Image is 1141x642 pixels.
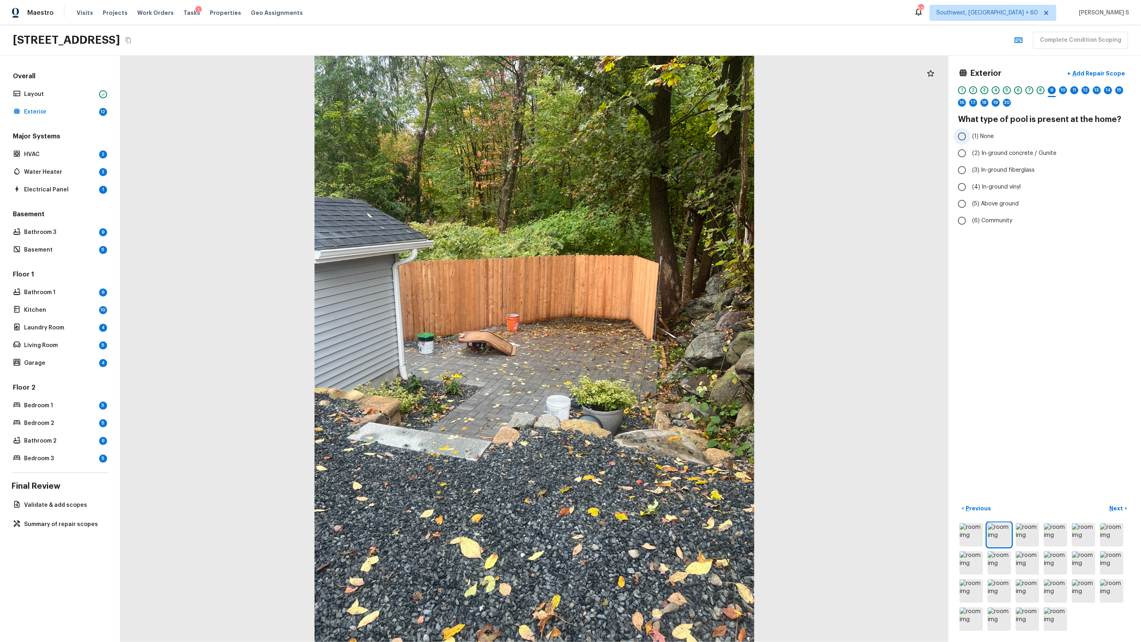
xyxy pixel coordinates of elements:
[24,419,96,427] p: Bedroom 2
[1048,86,1056,94] div: 9
[960,551,983,575] img: room img
[972,132,994,140] span: (1) None
[1003,86,1011,94] div: 5
[24,150,96,158] p: HVAC
[972,166,1035,174] span: (3) In-ground fiberglass
[24,288,96,297] p: Bathroom 1
[251,9,303,17] span: Geo Assignments
[24,324,96,332] p: Laundry Room
[1106,502,1131,515] button: Next>
[1110,504,1125,512] p: Next
[972,183,1021,191] span: (4) In-ground vinyl
[936,9,1038,17] span: Southwest, [GEOGRAPHIC_DATA] + 60
[99,168,107,176] div: 2
[24,501,104,509] p: Validate & add scopes
[99,306,107,314] div: 10
[210,9,241,17] span: Properties
[99,246,107,254] div: 5
[918,5,924,13] div: 521
[11,72,109,82] h5: Overall
[24,168,96,176] p: Water Heater
[960,607,983,631] img: room img
[99,324,107,332] div: 4
[99,437,107,445] div: 9
[24,402,96,410] p: Bedroom 1
[99,455,107,463] div: 5
[1059,86,1067,94] div: 10
[11,270,109,280] h5: Floor 1
[24,108,96,116] p: Exterior
[1072,579,1095,603] img: room img
[1044,523,1067,547] img: room img
[988,607,1011,631] img: room img
[970,68,1001,79] h4: Exterior
[958,502,994,515] button: <Previous
[960,523,983,547] img: room img
[183,10,200,16] span: Tasks
[1082,86,1090,94] div: 12
[1093,86,1101,94] div: 13
[99,150,107,158] div: 2
[24,246,96,254] p: Basement
[11,210,109,220] h5: Basement
[99,288,107,297] div: 9
[1016,579,1039,603] img: room img
[99,402,107,410] div: 5
[969,99,977,107] div: 17
[972,217,1012,225] span: (6) Community
[137,9,174,17] span: Work Orders
[27,9,54,17] span: Maestro
[972,149,1056,157] span: (2) In-ground concrete / Gunite
[11,481,109,492] h4: Final Review
[1016,523,1039,547] img: room img
[969,86,977,94] div: 2
[1044,579,1067,603] img: room img
[1100,551,1123,575] img: room img
[1037,86,1045,94] div: 8
[1072,551,1095,575] img: room img
[24,359,96,367] p: Garage
[992,99,1000,107] div: 19
[1044,607,1067,631] img: room img
[24,437,96,445] p: Bathroom 2
[992,86,1000,94] div: 4
[1025,86,1033,94] div: 7
[99,228,107,236] div: 9
[1100,523,1123,547] img: room img
[958,99,966,107] div: 16
[1044,551,1067,575] img: room img
[988,523,1011,547] img: room img
[1100,579,1123,603] img: room img
[24,306,96,314] p: Kitchen
[24,90,96,98] p: Layout
[1070,86,1078,94] div: 11
[11,383,109,394] h5: Floor 2
[99,419,107,427] div: 5
[958,114,1131,125] h4: What type of pool is present at the home?
[958,86,966,94] div: 1
[988,579,1011,603] img: room img
[195,6,202,14] div: 1
[1115,86,1123,94] div: 15
[103,9,128,17] span: Projects
[1016,551,1039,575] img: room img
[99,108,107,116] div: 12
[988,551,1011,575] img: room img
[11,132,109,142] h5: Major Systems
[24,186,96,194] p: Electrical Panel
[981,99,989,107] div: 18
[960,579,983,603] img: room img
[972,200,1019,208] span: (5) Above ground
[99,186,107,194] div: 1
[964,504,991,512] p: Previous
[24,228,96,236] p: Bathroom 3
[1016,607,1039,631] img: room img
[99,359,107,367] div: 4
[123,35,134,45] button: Copy Address
[981,86,989,94] div: 3
[77,9,93,17] span: Visits
[99,341,107,349] div: 5
[24,341,96,349] p: Living Room
[1061,65,1131,82] button: +Add Repair Scope
[24,455,96,463] p: Bedroom 3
